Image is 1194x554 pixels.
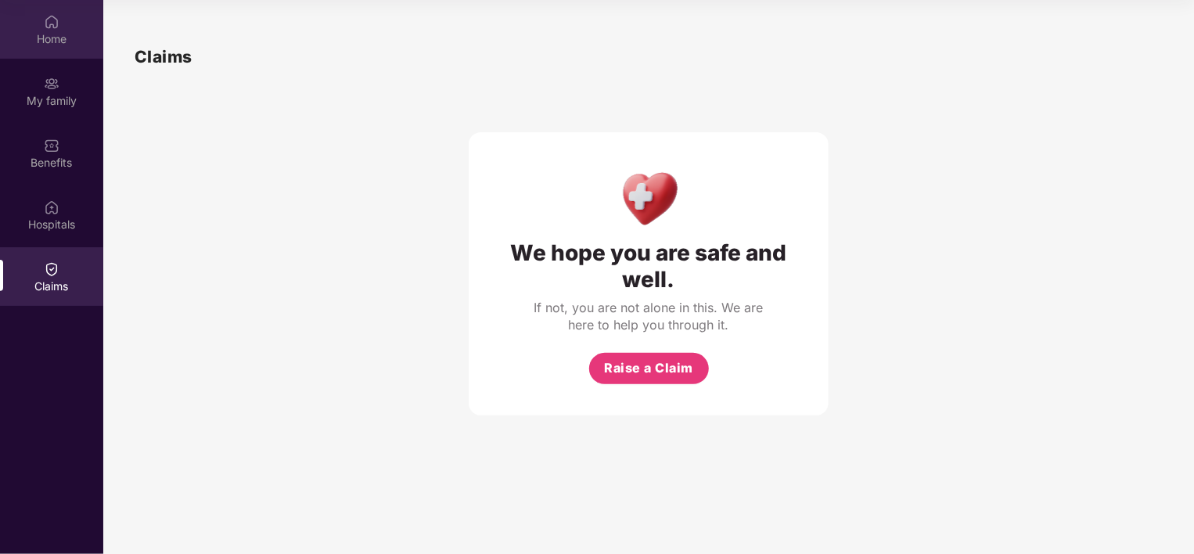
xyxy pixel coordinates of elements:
img: svg+xml;base64,PHN2ZyBpZD0iQ2xhaW0iIHhtbG5zPSJodHRwOi8vd3d3LnczLm9yZy8yMDAwL3N2ZyIgd2lkdGg9IjIwIi... [44,261,59,277]
img: svg+xml;base64,PHN2ZyBpZD0iSG9zcGl0YWxzIiB4bWxucz0iaHR0cDovL3d3dy53My5vcmcvMjAwMC9zdmciIHdpZHRoPS... [44,200,59,215]
img: svg+xml;base64,PHN2ZyB3aWR0aD0iMjAiIGhlaWdodD0iMjAiIHZpZXdCb3g9IjAgMCAyMCAyMCIgZmlsbD0ibm9uZSIgeG... [44,76,59,92]
img: svg+xml;base64,PHN2ZyBpZD0iQmVuZWZpdHMiIHhtbG5zPSJodHRwOi8vd3d3LnczLm9yZy8yMDAwL3N2ZyIgd2lkdGg9Ij... [44,138,59,153]
div: If not, you are not alone in this. We are here to help you through it. [531,299,766,333]
img: svg+xml;base64,PHN2ZyBpZD0iSG9tZSIgeG1sbnM9Imh0dHA6Ly93d3cudzMub3JnLzIwMDAvc3ZnIiB3aWR0aD0iMjAiIG... [44,14,59,30]
img: Health Care [615,164,683,232]
h1: Claims [135,44,192,70]
div: We hope you are safe and well. [500,239,797,293]
button: Raise a Claim [589,353,709,384]
span: Raise a Claim [604,358,693,378]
